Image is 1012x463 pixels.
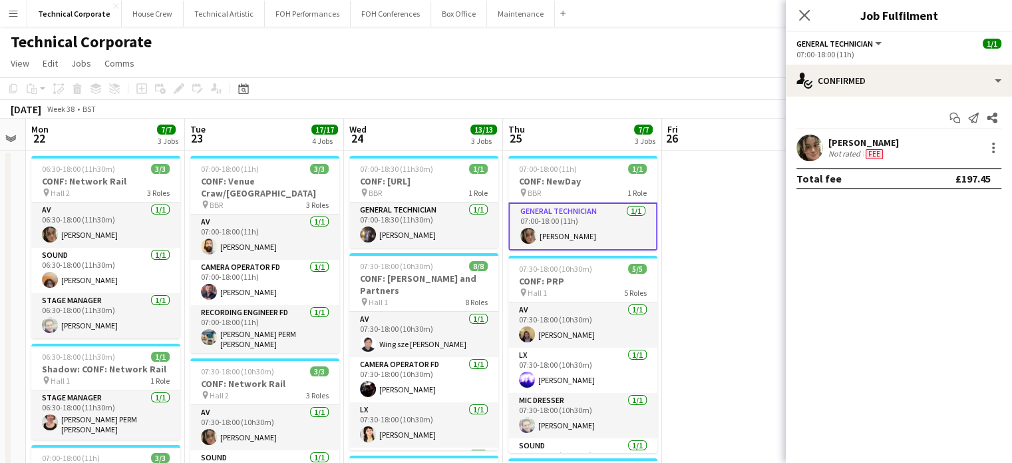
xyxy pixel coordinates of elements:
[349,175,498,187] h3: CONF: [URL]
[349,253,498,450] app-job-card: 07:30-18:00 (10h30m)8/8CONF: [PERSON_NAME] and Partners Hall 18 RolesAV1/107:30-18:00 (10h30m)Win...
[312,136,337,146] div: 4 Jobs
[796,49,1001,59] div: 07:00-18:00 (11h)
[628,264,647,274] span: 5/5
[42,453,100,463] span: 07:00-18:00 (11h)
[349,312,498,357] app-card-role: AV1/107:30-18:00 (10h30m)Wing sze [PERSON_NAME]
[31,390,180,440] app-card-role: Stage Manager1/106:30-18:00 (11h30m)[PERSON_NAME] PERM [PERSON_NAME]
[122,1,184,27] button: House Crew
[151,453,170,463] span: 3/3
[210,390,229,400] span: Hall 2
[667,123,678,135] span: Fri
[351,1,431,27] button: FOH Conferences
[190,305,339,354] app-card-role: Recording Engineer FD1/107:00-18:00 (11h)[PERSON_NAME] PERM [PERSON_NAME]
[866,149,883,159] span: Fee
[306,390,329,400] span: 3 Roles
[190,215,339,260] app-card-role: AV1/107:00-18:00 (11h)[PERSON_NAME]
[157,125,176,135] span: 7/7
[37,55,63,72] a: Edit
[508,302,657,348] app-card-role: AV1/107:30-18:00 (10h30m)[PERSON_NAME]
[470,125,497,135] span: 13/13
[51,188,70,198] span: Hall 2
[508,203,657,250] app-card-role: General Technician1/107:00-18:00 (11h)[PERSON_NAME]
[349,357,498,402] app-card-role: Camera Operator FD1/107:30-18:00 (10h30m)[PERSON_NAME]
[31,156,180,338] app-job-card: 06:30-18:00 (11h30m)3/3CONF: Network Rail Hall 23 RolesAV1/106:30-18:00 (11h30m)[PERSON_NAME]Soun...
[349,203,498,248] app-card-role: General Technician1/107:00-18:30 (11h30m)[PERSON_NAME]
[508,175,657,187] h3: CONF: NewDay
[528,288,547,298] span: Hall 1
[528,188,541,198] span: BBR
[508,123,525,135] span: Thu
[151,352,170,362] span: 1/1
[190,405,339,450] app-card-role: AV1/107:30-18:00 (10h30m)[PERSON_NAME]
[151,164,170,174] span: 3/3
[311,125,338,135] span: 17/17
[786,65,1012,97] div: Confirmed
[29,131,49,146] span: 22
[43,57,58,69] span: Edit
[31,293,180,338] app-card-role: Stage Manager1/106:30-18:00 (11h30m)[PERSON_NAME]
[508,256,657,453] div: 07:30-18:00 (10h30m)5/5CONF: PRP Hall 15 RolesAV1/107:30-18:00 (10h30m)[PERSON_NAME]LX1/107:30-18...
[508,393,657,438] app-card-role: Mic Dresser1/107:30-18:00 (10h30m)[PERSON_NAME]
[506,131,525,146] span: 25
[158,136,178,146] div: 3 Jobs
[31,363,180,375] h3: Shadow: CONF: Network Rail
[306,200,329,210] span: 3 Roles
[190,260,339,305] app-card-role: Camera Operator FD1/107:00-18:00 (11h)[PERSON_NAME]
[31,203,180,248] app-card-role: AV1/106:30-18:00 (11h30m)[PERSON_NAME]
[349,123,367,135] span: Wed
[624,288,647,298] span: 5 Roles
[42,352,115,362] span: 06:30-18:00 (11h30m)
[955,172,991,185] div: £197.45
[190,156,339,353] app-job-card: 07:00-18:00 (11h)3/3CONF: Venue Craw/[GEOGRAPHIC_DATA] BBR3 RolesAV1/107:00-18:00 (11h)[PERSON_NA...
[71,57,91,69] span: Jobs
[347,131,367,146] span: 24
[265,1,351,27] button: FOH Performances
[104,57,134,69] span: Comms
[190,378,339,390] h3: CONF: Network Rail
[42,164,115,174] span: 06:30-18:00 (11h30m)
[828,149,863,159] div: Not rated
[796,172,842,185] div: Total fee
[150,376,170,386] span: 1 Role
[469,261,488,271] span: 8/8
[11,32,152,52] h1: Technical Corporate
[190,175,339,199] h3: CONF: Venue Craw/[GEOGRAPHIC_DATA]
[508,156,657,250] app-job-card: 07:00-18:00 (11h)1/1CONF: NewDay BBR1 RoleGeneral Technician1/107:00-18:00 (11h)[PERSON_NAME]
[310,164,329,174] span: 3/3
[796,39,873,49] span: General Technician
[634,125,653,135] span: 7/7
[508,275,657,287] h3: CONF: PRP
[627,188,647,198] span: 1 Role
[31,248,180,293] app-card-role: Sound1/106:30-18:00 (11h30m)[PERSON_NAME]
[83,104,96,114] div: BST
[983,39,1001,49] span: 1/1
[349,402,498,448] app-card-role: LX1/107:30-18:00 (10h30m)[PERSON_NAME]
[360,261,433,271] span: 07:30-18:00 (10h30m)
[11,103,41,116] div: [DATE]
[465,297,488,307] span: 8 Roles
[190,123,206,135] span: Tue
[99,55,140,72] a: Comms
[31,344,180,440] app-job-card: 06:30-18:00 (11h30m)1/1Shadow: CONF: Network Rail Hall 11 RoleStage Manager1/106:30-18:00 (11h30m...
[66,55,96,72] a: Jobs
[210,200,223,210] span: BBR
[201,164,259,174] span: 07:00-18:00 (11h)
[147,188,170,198] span: 3 Roles
[201,366,274,376] span: 07:30-18:00 (10h30m)
[5,55,35,72] a: View
[628,164,647,174] span: 1/1
[188,131,206,146] span: 23
[349,156,498,248] app-job-card: 07:00-18:30 (11h30m)1/1CONF: [URL] BBR1 RoleGeneral Technician1/107:00-18:30 (11h30m)[PERSON_NAME]
[786,7,1012,24] h3: Job Fulfilment
[635,136,655,146] div: 3 Jobs
[519,264,592,274] span: 07:30-18:00 (10h30m)
[27,1,122,27] button: Technical Corporate
[51,376,70,386] span: Hall 1
[369,188,382,198] span: BBR
[863,149,886,159] div: Crew has different fees then in role
[369,297,388,307] span: Hall 1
